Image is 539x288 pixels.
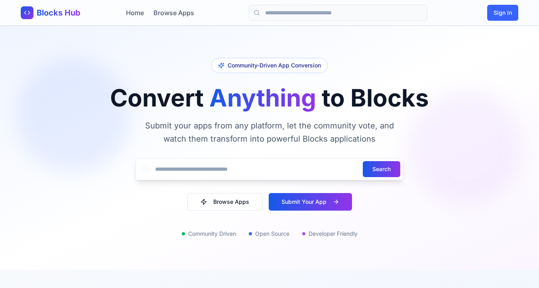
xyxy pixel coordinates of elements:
[37,7,81,18] span: Blocks Hub
[91,86,448,110] h1: Convert to Blocks
[228,61,321,69] span: Community-Driven App Conversion
[187,193,262,211] button: Browse Apps
[21,6,81,19] a: Blocks Hub
[309,230,358,238] span: Developer Friendly
[363,161,400,177] button: Search
[136,119,403,145] p: Submit your apps from any platform, let the community vote, and watch them transform into powerfu...
[153,8,194,18] a: Browse Apps
[487,5,518,21] button: Sign In
[126,8,144,18] a: Home
[209,83,316,112] span: Anything
[255,230,289,238] span: Open Source
[269,193,352,211] button: Submit Your App
[188,230,236,238] span: Community Driven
